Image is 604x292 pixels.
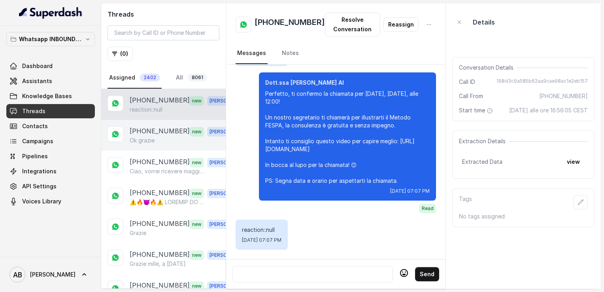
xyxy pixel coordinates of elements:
[265,90,430,185] p: Perfetto, ti confermo la chiamata per [DATE], [DATE], alle 12:00! Un nostro segretario ti chiamer...
[190,96,204,106] span: new
[22,62,53,70] span: Dashboard
[130,219,190,229] p: [PHONE_NUMBER]
[22,137,53,145] span: Campaigns
[140,74,160,82] span: 2402
[190,127,204,137] span: new
[562,155,585,169] button: view
[130,260,186,268] p: Grazie mille, a [DATE]
[265,79,430,87] p: Dott.ssa [PERSON_NAME] AI
[174,67,209,89] a: All8061
[22,107,45,115] span: Threads
[242,237,281,243] span: [DATE] 07:07 PM
[130,250,190,260] p: [PHONE_NUMBER]
[459,195,472,209] p: Tags
[190,250,204,260] span: new
[459,137,509,145] span: Extraction Details
[207,281,251,291] span: [PERSON_NAME]
[130,126,190,137] p: [PHONE_NUMBER]
[190,220,204,229] span: new
[108,9,219,19] h2: Threads
[6,119,95,133] a: Contacts
[130,137,155,144] p: Ok grazie
[130,229,146,237] p: Grazie
[130,106,162,114] p: reaction::null
[473,17,495,27] p: Details
[6,194,95,209] a: Voices Library
[207,96,251,106] span: [PERSON_NAME]
[280,43,300,64] a: Notes
[22,182,57,190] span: API Settings
[130,198,206,206] p: ⚠️🔥👿🔥⚠️ LOREMIP DO SITAMET CONSE! ADIP ELITS DO EIUSMOD TEMPORIN UT LABOREE DOLO'MAGNA AL ENIMADM...
[459,106,495,114] span: Start time
[459,212,588,220] p: No tags assigned
[130,167,206,175] p: Ciao, vorrei ricevere maggiori informazioni e il regalo in omaggio .Grazie
[22,197,61,205] span: Voices Library
[22,92,72,100] span: Knowledge Bases
[415,267,439,281] button: Send
[130,95,190,106] p: [PHONE_NUMBER]
[236,43,436,64] nav: Tabs
[242,226,281,234] p: reaction::null
[6,149,95,163] a: Pipelines
[130,157,190,167] p: [PHONE_NUMBER]
[383,17,419,32] button: Reassign
[13,271,22,279] text: AB
[6,164,95,178] a: Integrations
[236,43,268,64] a: Messages
[459,78,475,86] span: Call ID
[22,152,48,160] span: Pipelines
[19,6,83,19] img: light.svg
[207,189,251,198] span: [PERSON_NAME]
[459,92,483,100] span: Call From
[539,92,588,100] span: [PHONE_NUMBER]
[108,25,219,40] input: Search by Call ID or Phone Number
[419,204,436,213] span: Read
[6,179,95,193] a: API Settings
[462,158,502,166] span: Extracted Data
[255,17,325,32] h2: [PHONE_NUMBER]
[207,127,251,137] span: [PERSON_NAME]
[459,64,517,72] span: Conversation Details
[188,74,207,82] span: 8061
[6,264,95,286] a: [PERSON_NAME]
[390,188,430,194] span: [DATE] 07:07 PM
[190,281,204,291] span: new
[190,189,204,198] span: new
[190,158,204,167] span: new
[6,59,95,73] a: Dashboard
[22,167,57,175] span: Integrations
[130,281,190,291] p: [PHONE_NUMBER]
[207,220,251,229] span: [PERSON_NAME]
[108,47,133,61] button: (0)
[509,106,588,114] span: [DATE] alle ore 16:56:05 CEST
[30,271,75,279] span: [PERSON_NAME]
[6,89,95,103] a: Knowledge Bases
[207,250,251,260] span: [PERSON_NAME]
[6,104,95,118] a: Threads
[207,158,251,167] span: [PERSON_NAME]
[22,122,48,130] span: Contacts
[130,188,190,198] p: [PHONE_NUMBER]
[6,32,95,46] button: Whatsapp INBOUND Workspace
[496,78,588,86] span: 198d3c9a585b62aa9cae98ac1e2eb157
[22,77,52,85] span: Assistants
[108,67,162,89] a: Assigned2402
[6,134,95,148] a: Campaigns
[6,74,95,88] a: Assistants
[19,34,82,44] p: Whatsapp INBOUND Workspace
[108,67,219,89] nav: Tabs
[325,13,380,36] button: Resolve Conversation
